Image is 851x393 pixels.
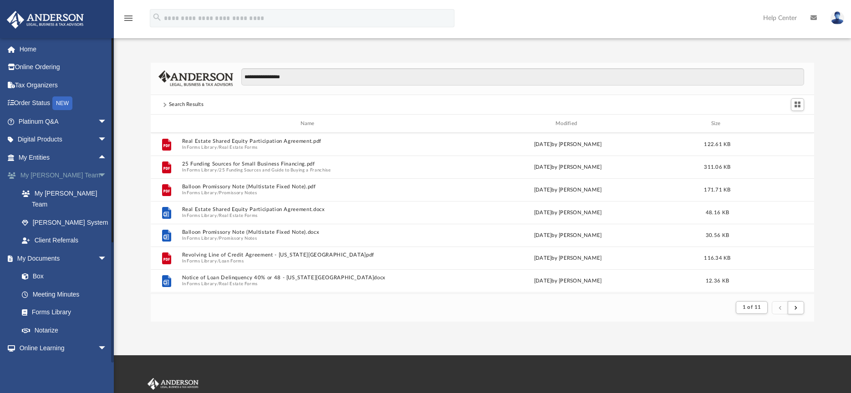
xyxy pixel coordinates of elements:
[182,139,436,145] button: Real Estate Shared Equity Participation Agreement.pdf
[182,190,436,196] span: In
[182,213,436,219] span: In
[98,112,116,131] span: arrow_drop_down
[704,165,730,170] span: 311.06 KB
[6,76,121,94] a: Tax Organizers
[187,190,217,196] button: Forms Library
[13,232,121,250] a: Client Referrals
[219,167,331,173] button: 25 Funding Sources and Guide to Buying a Franchise
[704,256,730,261] span: 116.34 KB
[219,281,258,287] button: Real Estate Forms
[440,141,695,149] div: [DATE] by [PERSON_NAME]
[704,142,730,147] span: 122.61 KB
[155,120,178,128] div: id
[6,94,121,113] a: Order StatusNEW
[219,190,257,196] button: Promissory Notes
[187,281,217,287] button: Forms Library
[743,305,761,310] span: 1 of 11
[182,145,436,151] span: In
[739,120,803,128] div: id
[440,232,695,240] div: [DATE] by [PERSON_NAME]
[151,133,814,293] div: grid
[736,301,768,314] button: 1 of 11
[706,233,729,238] span: 30.56 KB
[181,120,436,128] div: Name
[98,249,116,268] span: arrow_drop_down
[217,281,219,287] span: /
[13,357,116,375] a: Courses
[13,321,116,339] a: Notarize
[182,258,436,264] span: In
[440,163,695,171] div: [DATE] by [PERSON_NAME]
[699,120,735,128] div: Size
[182,184,436,190] button: Balloon Promissory Note (Multistate Fixed Note).pdf
[6,131,121,149] a: Digital Productsarrow_drop_down
[123,13,134,24] i: menu
[187,258,217,264] button: Forms Library
[217,167,219,173] span: /
[6,249,116,267] a: My Documentsarrow_drop_down
[182,275,436,281] button: Notice of Loan Delinquency 40% or 48 - [US_STATE][GEOGRAPHIC_DATA]docx
[440,277,695,285] div: [DATE] by [PERSON_NAME]
[6,148,121,166] a: My Entitiesarrow_drop_up
[704,187,730,192] span: 171.71 KB
[187,213,217,219] button: Forms Library
[146,378,200,390] img: Anderson Advisors Platinum Portal
[219,145,258,151] button: Real Estate Forms
[182,161,436,167] button: 25 Funding Sources for Small Business Financing.pdf
[182,230,436,236] button: Balloon Promissory Note (Multistate Fixed Note).docx
[13,285,116,303] a: Meeting Minutes
[6,112,121,131] a: Platinum Q&Aarrow_drop_down
[440,186,695,194] div: [DATE] by [PERSON_NAME]
[241,68,804,86] input: Search files and folders
[98,148,116,167] span: arrow_drop_up
[217,190,219,196] span: /
[98,131,116,149] span: arrow_drop_down
[217,213,219,219] span: /
[13,213,121,232] a: [PERSON_NAME] System
[831,11,844,25] img: User Pic
[791,98,805,111] button: Switch to Grid View
[4,11,87,29] img: Anderson Advisors Platinum Portal
[440,254,695,262] div: [DATE] by [PERSON_NAME]
[217,145,219,151] span: /
[440,209,695,217] div: [DATE] by [PERSON_NAME]
[706,210,729,215] span: 48.16 KB
[98,339,116,358] span: arrow_drop_down
[187,167,217,173] button: Forms Library
[706,278,729,283] span: 12.36 KB
[152,12,162,22] i: search
[6,166,121,185] a: My [PERSON_NAME] Teamarrow_drop_down
[13,267,112,286] a: Box
[187,236,217,242] button: Forms Library
[98,166,116,185] span: arrow_drop_down
[13,303,112,322] a: Forms Library
[169,101,204,109] div: Search Results
[13,184,116,213] a: My [PERSON_NAME] Team
[440,120,695,128] div: Modified
[217,258,219,264] span: /
[182,281,436,287] span: In
[219,213,258,219] button: Real Estate Forms
[6,339,116,358] a: Online Learningarrow_drop_down
[182,236,436,242] span: In
[217,236,219,242] span: /
[6,40,121,58] a: Home
[187,145,217,151] button: Forms Library
[6,58,121,76] a: Online Ordering
[182,167,436,173] span: In
[219,258,244,264] button: Loan Forms
[182,207,436,213] button: Real Estate Shared Equity Participation Agreement.docx
[219,236,257,242] button: Promissory Notes
[52,96,72,110] div: NEW
[123,17,134,24] a: menu
[182,252,436,258] button: Revolving Line of Credit Agreement - [US_STATE][GEOGRAPHIC_DATA]pdf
